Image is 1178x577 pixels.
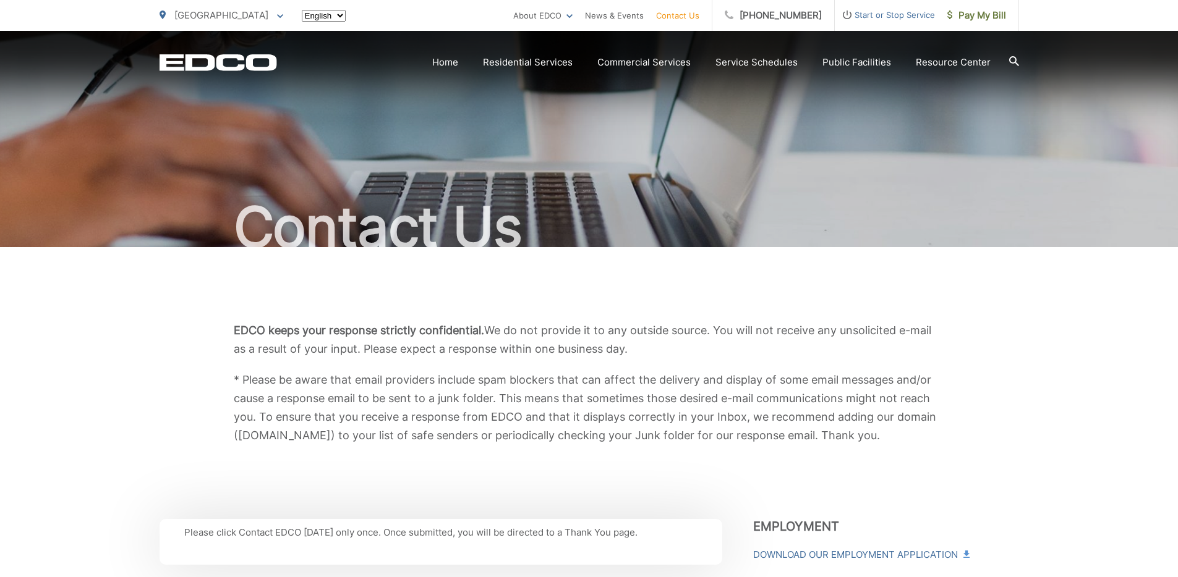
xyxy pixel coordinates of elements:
a: Contact Us [656,8,699,23]
a: EDCD logo. Return to the homepage. [160,54,277,71]
a: Download Our Employment Application [753,547,968,562]
h3: Employment [753,519,1019,534]
p: * Please be aware that email providers include spam blockers that can affect the delivery and dis... [234,371,945,445]
h1: Contact Us [160,196,1019,258]
a: Resource Center [916,55,991,70]
a: Commercial Services [597,55,691,70]
select: Select a language [302,10,346,22]
p: Please click Contact EDCO [DATE] only once. Once submitted, you will be directed to a Thank You p... [184,525,698,540]
a: Service Schedules [715,55,798,70]
a: Residential Services [483,55,573,70]
span: [GEOGRAPHIC_DATA] [174,9,268,21]
a: Home [432,55,458,70]
p: We do not provide it to any outside source. You will not receive any unsolicited e-mail as a resu... [234,321,945,358]
b: EDCO keeps your response strictly confidential. [234,324,484,337]
a: About EDCO [513,8,573,23]
a: News & Events [585,8,644,23]
a: Public Facilities [822,55,891,70]
span: Pay My Bill [947,8,1006,23]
